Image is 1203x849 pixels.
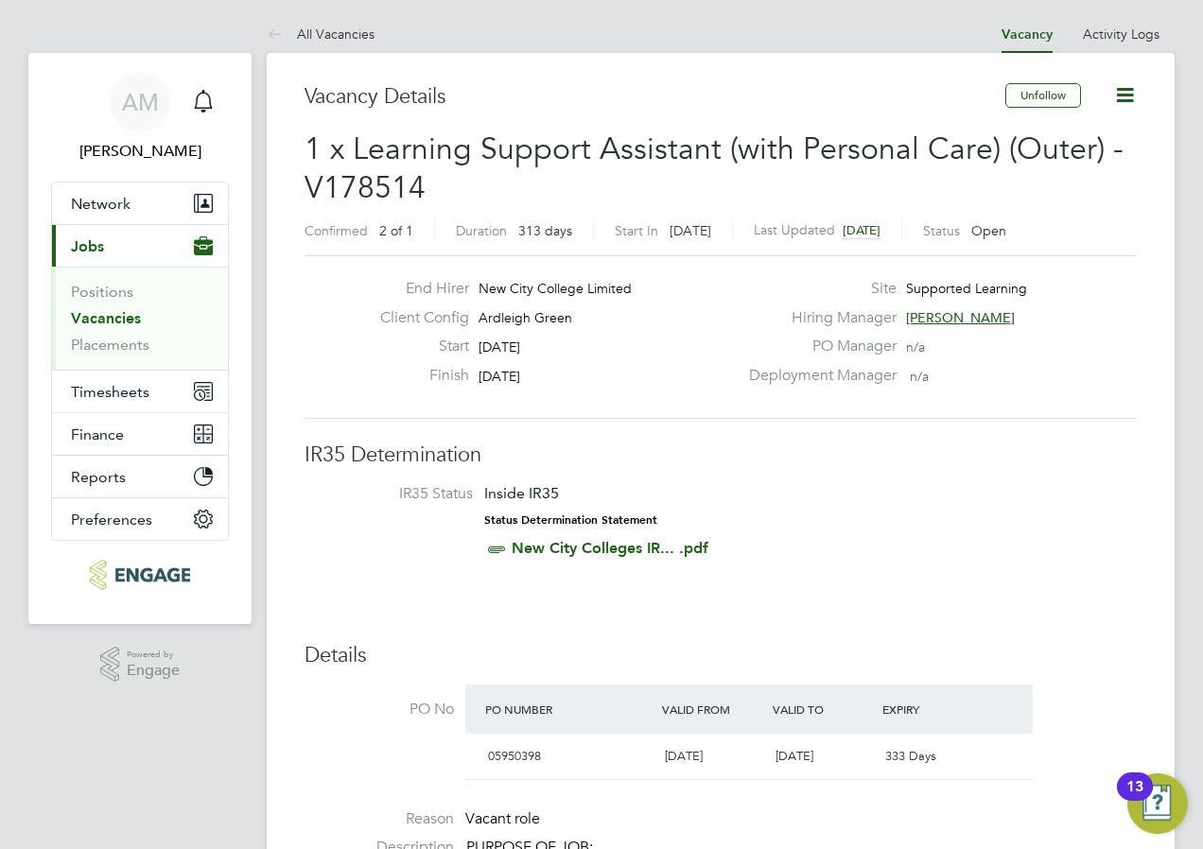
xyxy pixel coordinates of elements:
[365,279,469,299] label: End Hirer
[665,748,703,764] span: [DATE]
[1126,787,1143,811] div: 13
[518,222,572,239] span: 313 days
[365,337,469,356] label: Start
[52,498,228,540] button: Preferences
[615,222,658,239] label: Start In
[878,692,988,726] div: Expiry
[768,692,879,726] div: Valid To
[71,511,152,528] span: Preferences
[1002,26,1053,43] a: Vacancy
[906,338,925,355] span: n/a
[1127,773,1188,834] button: Open Resource Center, 13 new notifications
[71,383,149,401] span: Timesheets
[906,280,1027,297] span: Supported Learning
[484,484,559,502] span: Inside IR35
[51,560,229,590] a: Go to home page
[52,371,228,412] button: Timesheets
[885,748,936,764] span: 333 Days
[906,309,1015,326] span: [PERSON_NAME]
[379,222,413,239] span: 2 of 1
[323,484,473,504] label: IR35 Status
[52,267,228,370] div: Jobs
[738,308,897,328] label: Hiring Manager
[484,513,657,527] strong: Status Determination Statement
[923,222,960,239] label: Status
[843,222,880,238] span: [DATE]
[456,222,507,239] label: Duration
[52,182,228,224] button: Network
[971,222,1006,239] span: Open
[738,279,897,299] label: Site
[71,336,149,354] a: Placements
[754,221,835,238] label: Last Updated
[100,647,181,683] a: Powered byEngage
[305,642,1137,669] h3: Details
[90,560,190,590] img: axcis-logo-retina.png
[480,692,657,726] div: PO Number
[71,283,133,301] a: Positions
[365,366,469,386] label: Finish
[657,692,768,726] div: Valid From
[305,700,454,719] label: PO No
[738,366,897,386] label: Deployment Manager
[365,308,469,328] label: Client Config
[479,309,572,326] span: Ardleigh Green
[1083,26,1159,43] a: Activity Logs
[52,456,228,497] button: Reports
[305,222,368,239] label: Confirmed
[28,53,252,624] nav: Main navigation
[267,26,375,43] a: All Vacancies
[670,222,711,239] span: [DATE]
[52,225,228,267] button: Jobs
[512,539,708,557] a: New City Colleges IR... .pdf
[465,809,540,828] span: Vacant role
[305,83,1005,111] h3: Vacancy Details
[1005,83,1081,108] button: Unfollow
[305,809,454,829] label: Reason
[51,72,229,163] a: AM[PERSON_NAME]
[479,280,632,297] span: New City College Limited
[71,468,126,486] span: Reports
[71,237,104,255] span: Jobs
[738,337,897,356] label: PO Manager
[127,663,180,679] span: Engage
[122,90,159,114] span: AM
[305,442,1137,469] h3: IR35 Determination
[776,748,813,764] span: [DATE]
[305,130,1124,207] span: 1 x Learning Support Assistant (with Personal Care) (Outer) - V178514
[71,425,124,443] span: Finance
[71,309,141,327] a: Vacancies
[479,368,520,385] span: [DATE]
[52,413,228,455] button: Finance
[910,368,929,385] span: n/a
[488,748,541,764] span: 05950398
[479,338,520,355] span: [DATE]
[127,647,180,663] span: Powered by
[71,195,131,213] span: Network
[51,140,229,163] span: Andrew Murphy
